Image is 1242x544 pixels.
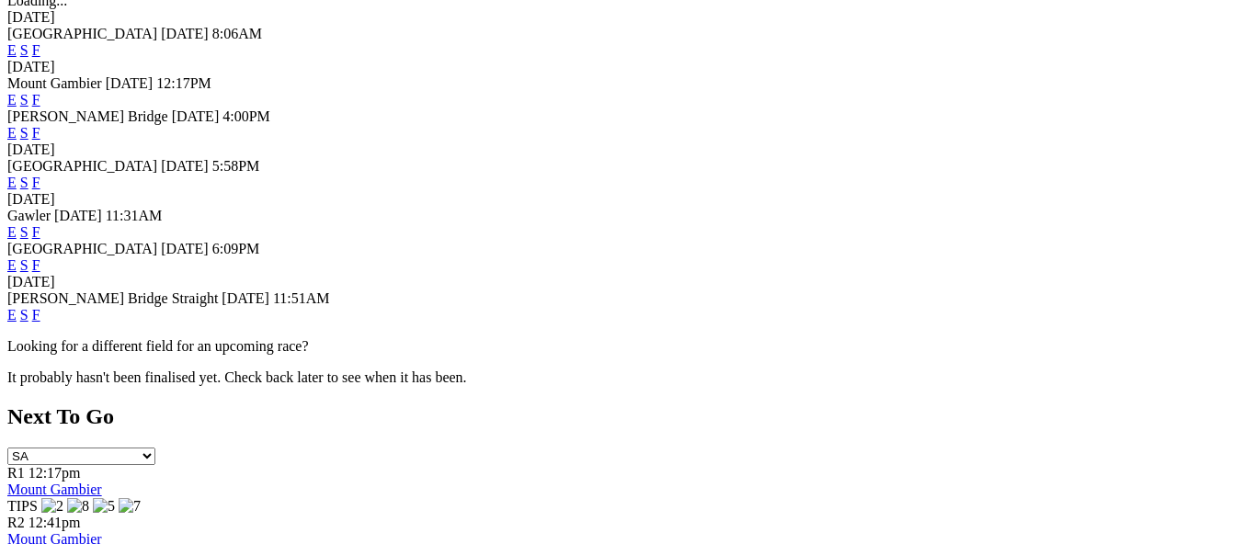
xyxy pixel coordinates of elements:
p: Looking for a different field for an upcoming race? [7,338,1235,355]
h2: Next To Go [7,404,1235,429]
a: S [20,224,28,240]
a: S [20,175,28,190]
a: S [20,307,28,323]
span: 12:17PM [156,75,211,91]
a: S [20,125,28,141]
a: S [20,257,28,273]
img: 8 [67,498,89,515]
span: [DATE] [161,158,209,174]
span: 5:58PM [212,158,260,174]
a: F [32,257,40,273]
div: [DATE] [7,59,1235,75]
a: F [32,224,40,240]
div: [DATE] [7,191,1235,208]
a: F [32,175,40,190]
span: Mount Gambier [7,75,102,91]
span: 12:17pm [28,465,81,481]
a: F [32,92,40,108]
a: E [7,257,17,273]
span: 6:09PM [212,241,260,256]
a: F [32,42,40,58]
img: 2 [41,498,63,515]
span: [PERSON_NAME] Bridge Straight [7,290,218,306]
span: [GEOGRAPHIC_DATA] [7,158,157,174]
span: [DATE] [161,26,209,41]
a: E [7,307,17,323]
div: [DATE] [7,142,1235,158]
span: [PERSON_NAME] Bridge [7,108,168,124]
img: 5 [93,498,115,515]
span: TIPS [7,498,38,514]
partial: It probably hasn't been finalised yet. Check back later to see when it has been. [7,369,467,385]
span: [DATE] [54,208,102,223]
a: S [20,92,28,108]
img: 7 [119,498,141,515]
span: 12:41pm [28,515,81,530]
span: Gawler [7,208,51,223]
a: E [7,125,17,141]
div: [DATE] [7,274,1235,290]
a: F [32,125,40,141]
a: F [32,307,40,323]
span: [DATE] [106,75,154,91]
span: R2 [7,515,25,530]
span: [DATE] [172,108,220,124]
span: 4:00PM [222,108,270,124]
a: S [20,42,28,58]
div: [DATE] [7,9,1235,26]
a: E [7,224,17,240]
span: [GEOGRAPHIC_DATA] [7,241,157,256]
a: E [7,42,17,58]
span: 8:06AM [212,26,262,41]
span: 11:31AM [106,208,163,223]
span: [GEOGRAPHIC_DATA] [7,26,157,41]
a: E [7,92,17,108]
span: [DATE] [222,290,269,306]
a: E [7,175,17,190]
a: Mount Gambier [7,482,102,497]
span: [DATE] [161,241,209,256]
span: R1 [7,465,25,481]
span: 11:51AM [273,290,330,306]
